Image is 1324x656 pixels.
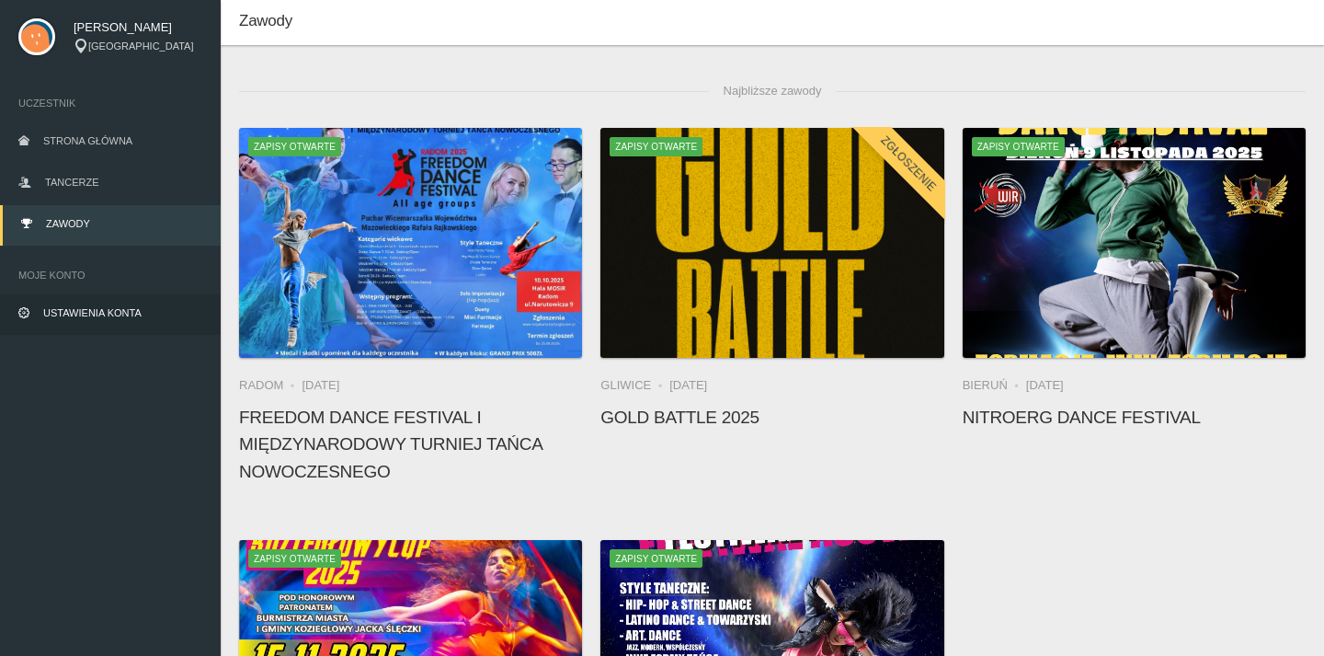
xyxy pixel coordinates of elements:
[74,18,202,37] span: [PERSON_NAME]
[248,137,341,155] span: Zapisy otwarte
[239,12,292,29] span: Zawody
[963,128,1306,358] img: NitroErg Dance Festival
[600,128,943,358] a: Gold Battle 2025Zapisy otwarteZgłoszenie
[239,128,582,358] a: FREEDOM DANCE FESTIVAL I Międzynarodowy Turniej Tańca NowoczesnegoZapisy otwarte
[600,376,669,395] li: Gliwice
[18,18,55,55] img: svg
[18,266,202,284] span: Moje konto
[600,404,943,431] h4: Gold Battle 2025
[239,404,582,485] h4: FREEDOM DANCE FESTIVAL I Międzynarodowy Turniej Tańca Nowoczesnego
[239,128,582,358] img: FREEDOM DANCE FESTIVAL I Międzynarodowy Turniej Tańca Nowoczesnego
[972,137,1065,155] span: Zapisy otwarte
[600,128,943,358] img: Gold Battle 2025
[18,94,202,112] span: Uczestnik
[248,549,341,568] span: Zapisy otwarte
[45,177,98,188] span: Tancerze
[1026,376,1064,395] li: [DATE]
[963,376,1026,395] li: Bieruń
[74,39,202,54] div: [GEOGRAPHIC_DATA]
[610,549,702,568] span: Zapisy otwarte
[43,307,142,318] span: Ustawienia konta
[239,376,302,395] li: Radom
[709,73,837,109] span: Najbliższe zawody
[669,376,707,395] li: [DATE]
[43,135,132,146] span: Strona główna
[302,376,339,395] li: [DATE]
[963,404,1306,431] h4: NitroErg Dance Festival
[610,137,702,155] span: Zapisy otwarte
[963,128,1306,358] a: NitroErg Dance FestivalZapisy otwarte
[46,218,90,229] span: Zawody
[850,106,966,223] div: Zgłoszenie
